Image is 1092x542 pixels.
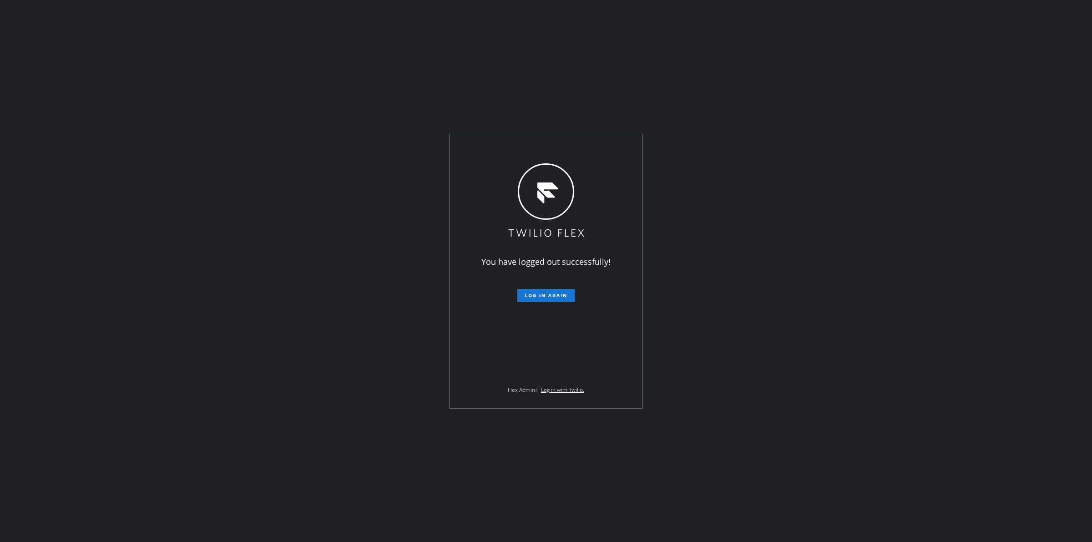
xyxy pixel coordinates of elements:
a: Log in with Twilio. [541,386,584,394]
span: Log in again [525,292,567,299]
span: Flex Admin? [508,386,537,394]
span: You have logged out successfully! [481,256,611,267]
button: Log in again [517,289,575,302]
